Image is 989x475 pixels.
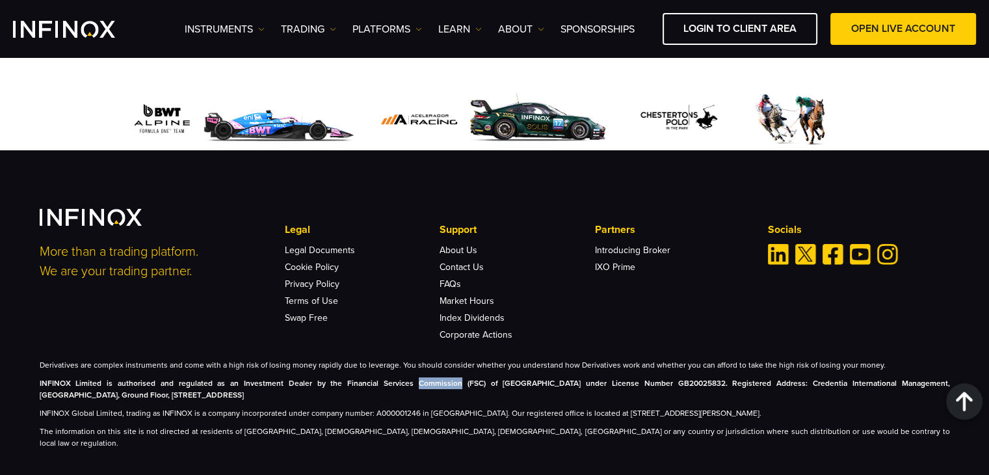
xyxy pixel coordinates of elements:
a: Instruments [185,21,265,37]
p: Legal [285,222,440,238]
a: FAQs [440,278,461,290]
a: Index Dividends [440,312,505,323]
a: Introducing Broker [595,245,670,256]
a: IXO Prime [595,262,635,273]
a: Legal Documents [285,245,355,256]
a: ABOUT [498,21,544,37]
a: TRADING [281,21,336,37]
p: Derivatives are complex instruments and come with a high risk of losing money rapidly due to leve... [40,359,950,371]
a: Linkedin [768,244,789,265]
a: INFINOX Logo [13,21,146,38]
a: Terms of Use [285,295,338,306]
a: Privacy Policy [285,278,339,290]
a: Instagram [877,244,898,265]
a: Swap Free [285,312,328,323]
a: Facebook [823,244,843,265]
a: LOGIN TO CLIENT AREA [663,13,817,45]
a: Youtube [850,244,871,265]
a: SPONSORSHIPS [560,21,635,37]
a: OPEN LIVE ACCOUNT [830,13,976,45]
p: Partners [595,222,750,238]
p: INFINOX Global Limited, trading as INFINOX is a company incorporated under company number: A00000... [40,407,950,419]
p: More than a trading platform. We are your trading partner. [40,242,267,281]
a: Market Hours [440,295,494,306]
p: Socials [768,222,950,238]
a: PLATFORMS [352,21,422,37]
strong: INFINOX Limited is authorised and regulated as an Investment Dealer by the Financial Services Com... [40,379,950,400]
a: Corporate Actions [440,329,512,340]
p: The information on this site is not directed at residents of [GEOGRAPHIC_DATA], [DEMOGRAPHIC_DATA... [40,426,950,449]
a: Learn [438,21,482,37]
a: Twitter [795,244,816,265]
a: About Us [440,245,477,256]
a: Cookie Policy [285,262,339,273]
p: Support [440,222,594,238]
a: Contact Us [440,262,484,273]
